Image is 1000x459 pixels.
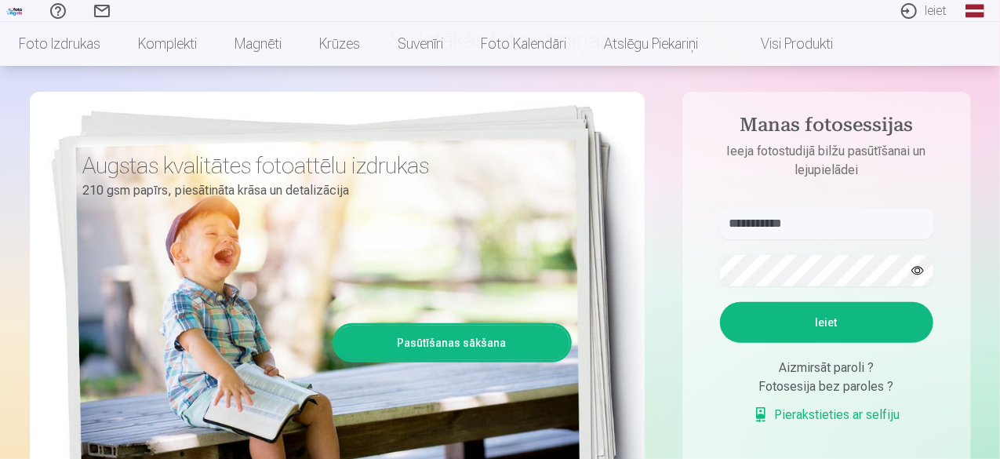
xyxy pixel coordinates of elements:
img: /fa1 [6,6,24,16]
a: Foto kalendāri [462,22,585,66]
h4: Manas fotosessijas [704,114,949,142]
a: Krūzes [300,22,379,66]
button: Ieiet [720,302,933,343]
a: Komplekti [119,22,216,66]
div: Aizmirsāt paroli ? [720,359,933,377]
a: Pasūtīšanas sākšana [335,326,569,360]
h3: Augstas kvalitātes fotoattēlu izdrukas [83,151,560,180]
a: Suvenīri [379,22,462,66]
a: Magnēti [216,22,300,66]
p: 210 gsm papīrs, piesātināta krāsa un detalizācija [83,180,560,202]
a: Pierakstieties ar selfiju [753,406,900,424]
p: Ieeja fotostudijā bilžu pasūtīšanai un lejupielādei [704,142,949,180]
div: Fotosesija bez paroles ? [720,377,933,396]
a: Visi produkti [717,22,852,66]
a: Atslēgu piekariņi [585,22,717,66]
